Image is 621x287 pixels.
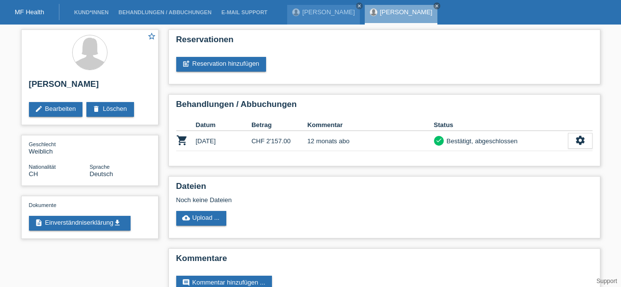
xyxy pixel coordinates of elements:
[29,140,90,155] div: Weiblich
[307,131,434,151] td: 12 monats abo
[251,131,307,151] td: CHF 2'157.00
[182,60,190,68] i: post_add
[176,134,188,146] i: POSP00021418
[29,202,56,208] span: Dokumente
[380,8,432,16] a: [PERSON_NAME]
[113,219,121,227] i: get_app
[307,119,434,131] th: Kommentar
[176,100,593,114] h2: Behandlungen / Abbuchungen
[113,9,216,15] a: Behandlungen / Abbuchungen
[196,131,252,151] td: [DATE]
[216,9,272,15] a: E-Mail Support
[434,3,439,8] i: close
[356,2,363,9] a: close
[15,8,44,16] a: MF Health
[86,102,134,117] a: deleteLöschen
[575,135,586,146] i: settings
[35,219,43,227] i: description
[444,136,518,146] div: Bestätigt, abgeschlossen
[29,79,151,94] h2: [PERSON_NAME]
[182,214,190,222] i: cloud_upload
[251,119,307,131] th: Betrag
[69,9,113,15] a: Kund*innen
[29,170,38,178] span: Schweiz
[29,141,56,147] span: Geschlecht
[302,8,355,16] a: [PERSON_NAME]
[147,32,156,41] i: star_border
[29,164,56,170] span: Nationalität
[147,32,156,42] a: star_border
[92,105,100,113] i: delete
[176,211,227,226] a: cloud_uploadUpload ...
[29,216,131,231] a: descriptionEinverständniserklärungget_app
[182,279,190,287] i: comment
[434,119,568,131] th: Status
[90,170,113,178] span: Deutsch
[435,137,442,144] i: check
[176,196,476,204] div: Noch keine Dateien
[357,3,362,8] i: close
[176,35,593,50] h2: Reservationen
[176,57,267,72] a: post_addReservation hinzufügen
[29,102,83,117] a: editBearbeiten
[35,105,43,113] i: edit
[433,2,440,9] a: close
[90,164,110,170] span: Sprache
[176,182,593,196] h2: Dateien
[176,254,593,268] h2: Kommentare
[196,119,252,131] th: Datum
[596,278,617,285] a: Support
